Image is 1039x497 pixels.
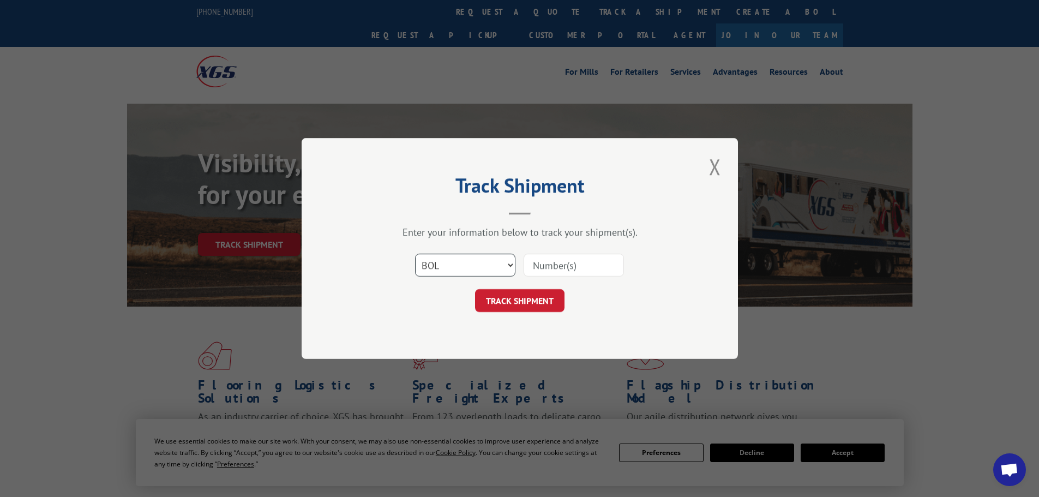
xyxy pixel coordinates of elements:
button: Close modal [706,152,724,182]
div: Enter your information below to track your shipment(s). [356,226,683,238]
button: TRACK SHIPMENT [475,289,564,312]
a: Open chat [993,453,1026,486]
h2: Track Shipment [356,178,683,199]
input: Number(s) [524,254,624,277]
